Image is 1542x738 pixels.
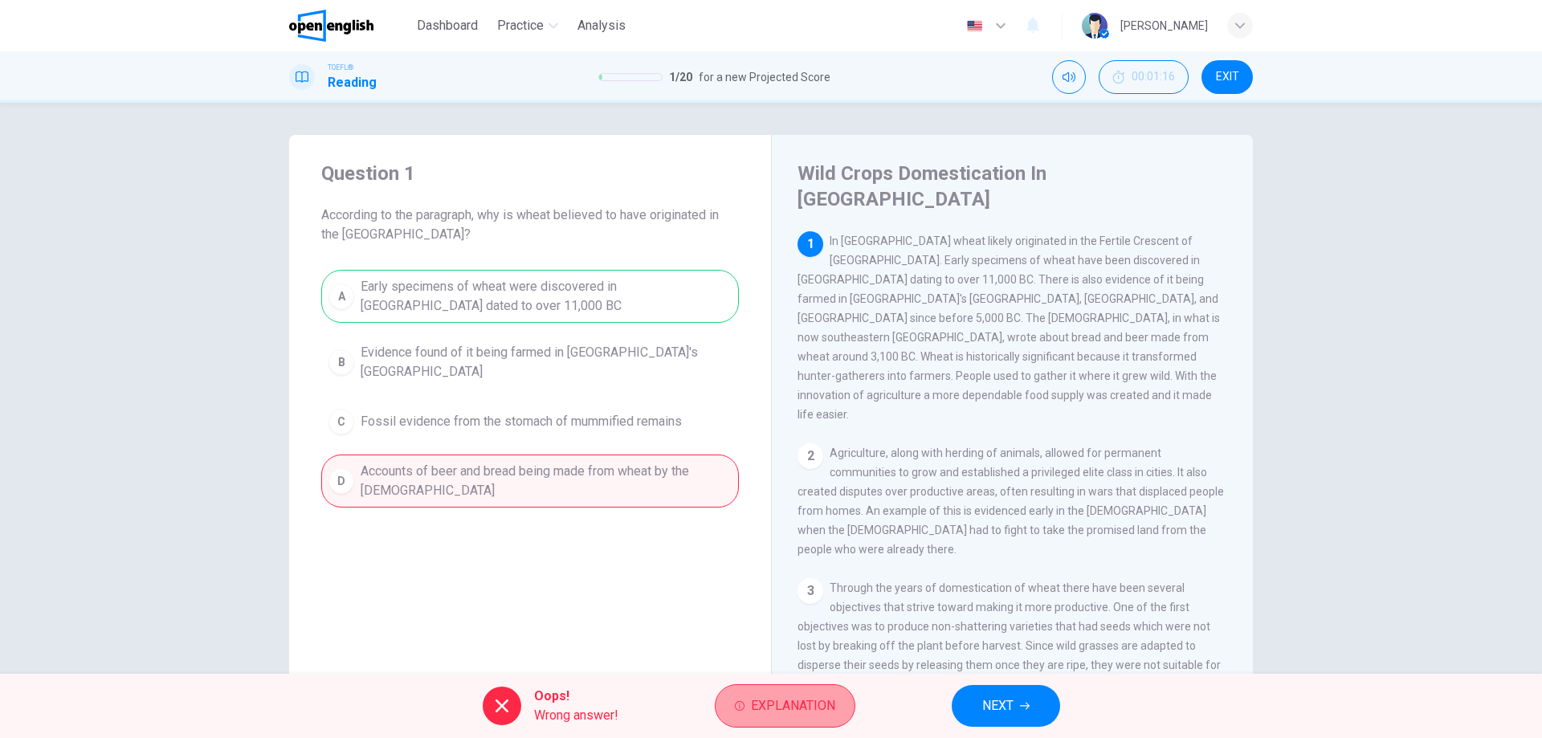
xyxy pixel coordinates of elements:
span: Analysis [577,16,626,35]
div: 3 [798,578,823,604]
span: 00:01:16 [1132,71,1175,84]
span: EXIT [1216,71,1239,84]
button: NEXT [952,685,1060,727]
img: OpenEnglish logo [289,10,373,42]
h4: Wild Crops Domestication In [GEOGRAPHIC_DATA] [798,161,1223,212]
button: Analysis [571,11,632,40]
h4: Question 1 [321,161,739,186]
span: Dashboard [417,16,478,35]
span: Oops! [534,687,618,706]
button: Practice [491,11,565,40]
span: Wrong answer! [534,706,618,725]
button: Explanation [715,684,855,728]
div: 1 [798,231,823,257]
span: for a new Projected Score [699,67,830,87]
button: EXIT [1201,60,1253,94]
div: Mute [1052,60,1086,94]
img: Profile picture [1082,13,1108,39]
div: Hide [1099,60,1189,94]
span: 1 / 20 [669,67,692,87]
span: In [GEOGRAPHIC_DATA] wheat likely originated in the Fertile Crescent of [GEOGRAPHIC_DATA]. Early ... [798,234,1220,421]
span: TOEFL® [328,62,353,73]
span: According to the paragraph, why is wheat believed to have originated in the [GEOGRAPHIC_DATA]? [321,206,739,244]
span: Practice [497,16,544,35]
button: 00:01:16 [1099,60,1189,94]
img: en [965,20,985,32]
div: [PERSON_NAME] [1120,16,1208,35]
button: Dashboard [410,11,484,40]
div: 2 [798,443,823,469]
span: Explanation [751,695,835,717]
a: OpenEnglish logo [289,10,410,42]
h1: Reading [328,73,377,92]
span: NEXT [982,695,1014,717]
span: Agriculture, along with herding of animals, allowed for permanent communities to grow and establi... [798,446,1224,556]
